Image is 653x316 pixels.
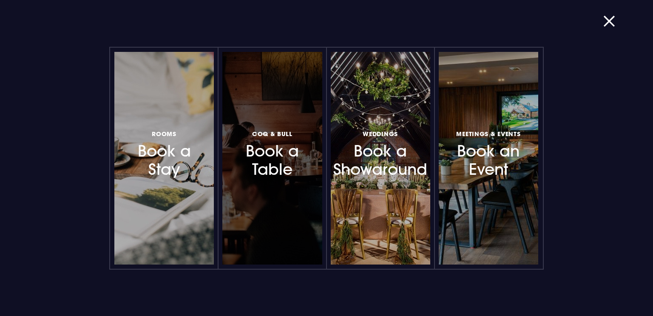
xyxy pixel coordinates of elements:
[331,52,430,265] a: WeddingsBook a Showaround
[152,130,176,138] span: Rooms
[252,130,292,138] span: Coq & Bull
[222,52,322,265] a: Coq & BullBook a Table
[439,52,538,265] a: Meetings & EventsBook an Event
[127,128,201,179] h3: Book a Stay
[456,130,520,138] span: Meetings & Events
[363,130,398,138] span: Weddings
[114,52,214,265] a: RoomsBook a Stay
[235,128,309,179] h3: Book a Table
[344,128,417,179] h3: Book a Showaround
[451,128,525,179] h3: Book an Event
